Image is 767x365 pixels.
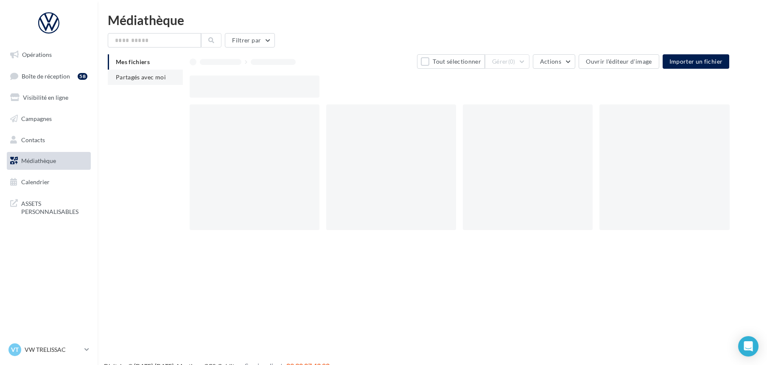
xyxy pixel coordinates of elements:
span: Calendrier [21,178,50,185]
a: Opérations [5,46,92,64]
span: Mes fichiers [116,58,150,65]
div: Médiathèque [108,14,757,26]
a: Boîte de réception58 [5,67,92,85]
button: Tout sélectionner [417,54,485,69]
div: 58 [78,73,87,80]
span: Actions [540,58,561,65]
a: Visibilité en ligne [5,89,92,107]
span: Visibilité en ligne [23,94,68,101]
span: Campagnes [21,115,52,122]
a: VT VW TRELISSAC [7,342,91,358]
button: Filtrer par [225,33,275,48]
span: (0) [508,58,515,65]
button: Ouvrir l'éditeur d'image [579,54,659,69]
span: Médiathèque [21,157,56,164]
span: Partagés avec moi [116,73,166,81]
span: Importer un fichier [669,58,723,65]
a: Contacts [5,131,92,149]
a: ASSETS PERSONNALISABLES [5,194,92,219]
span: ASSETS PERSONNALISABLES [21,198,87,216]
button: Actions [533,54,575,69]
button: Gérer(0) [485,54,529,69]
span: Boîte de réception [22,72,70,79]
div: Open Intercom Messenger [738,336,759,357]
span: Contacts [21,136,45,143]
a: Campagnes [5,110,92,128]
p: VW TRELISSAC [25,345,81,354]
a: Médiathèque [5,152,92,170]
span: VT [11,345,19,354]
button: Importer un fichier [663,54,730,69]
a: Calendrier [5,173,92,191]
span: Opérations [22,51,52,58]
